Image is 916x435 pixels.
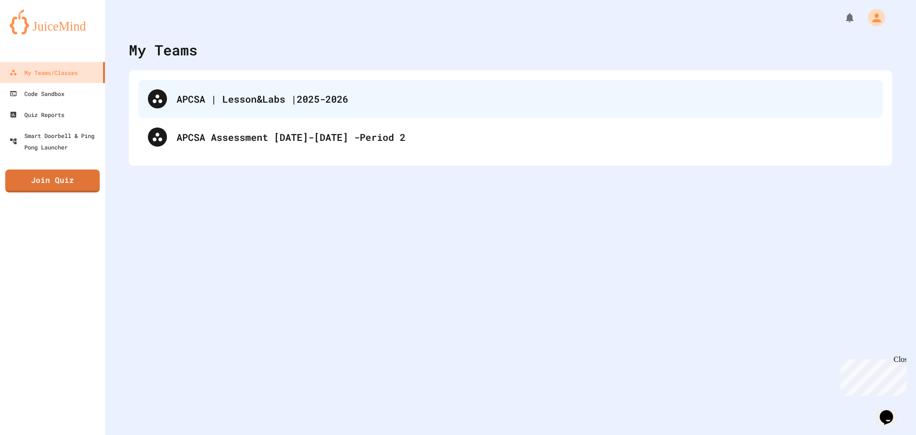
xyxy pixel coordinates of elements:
iframe: chat widget [876,397,906,425]
div: My Teams/Classes [10,67,78,78]
img: logo-orange.svg [10,10,95,34]
a: Join Quiz [5,170,100,192]
div: My Notifications [826,10,858,26]
div: My Teams [129,39,198,61]
div: Quiz Reports [10,109,64,120]
div: Smart Doorbell & Ping Pong Launcher [10,130,101,153]
div: My Account [858,7,887,29]
div: APCSA Assessment [DATE]-[DATE] -Period 2 [177,130,873,144]
div: APCSA | Lesson&Labs |2025-2026 [177,92,873,106]
div: APCSA | Lesson&Labs |2025-2026 [138,80,883,118]
iframe: chat widget [837,355,906,396]
div: Code Sandbox [10,88,64,99]
div: Chat with us now!Close [4,4,66,61]
div: APCSA Assessment [DATE]-[DATE] -Period 2 [138,118,883,156]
